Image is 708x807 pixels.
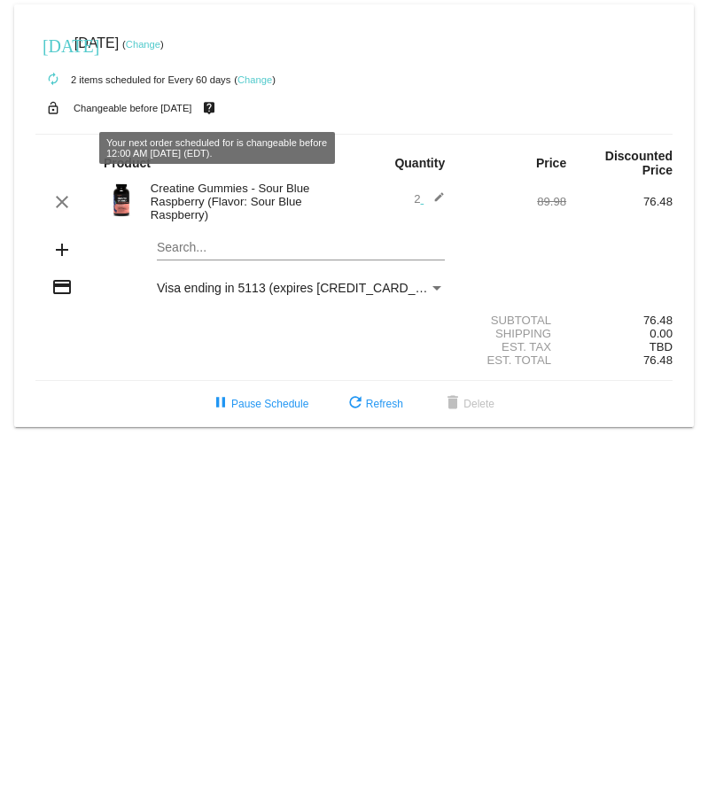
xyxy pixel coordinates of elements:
[460,195,566,208] div: 89.98
[51,239,73,260] mat-icon: add
[43,97,64,120] mat-icon: lock_open
[234,74,276,85] small: ( )
[196,388,323,420] button: Pause Schedule
[394,156,445,170] strong: Quantity
[74,103,192,113] small: Changeable before [DATE]
[142,182,354,221] div: Creatine Gummies - Sour Blue Raspberry (Flavor: Sour Blue Raspberry)
[51,276,73,298] mat-icon: credit_card
[237,74,272,85] a: Change
[157,281,454,295] span: Visa ending in 5113 (expires [CREDIT_CARD_DATA])
[605,149,673,177] strong: Discounted Price
[35,74,230,85] small: 2 items scheduled for Every 60 days
[650,327,673,340] span: 0.00
[414,192,445,206] span: 2
[51,191,73,213] mat-icon: clear
[460,353,566,367] div: Est. Total
[157,241,445,255] input: Search...
[104,182,139,218] img: Image-1-Creatine-Gummies-SBR-1000Xx1000.png
[460,340,566,353] div: Est. Tax
[43,34,64,55] mat-icon: [DATE]
[210,398,308,410] span: Pause Schedule
[126,39,160,50] a: Change
[43,69,64,90] mat-icon: autorenew
[650,340,673,353] span: TBD
[198,97,220,120] mat-icon: live_help
[442,393,463,415] mat-icon: delete
[566,314,673,327] div: 76.48
[345,393,366,415] mat-icon: refresh
[157,281,445,295] mat-select: Payment Method
[643,353,673,367] span: 76.48
[566,195,673,208] div: 76.48
[424,191,445,213] mat-icon: edit
[345,398,403,410] span: Refresh
[210,393,231,415] mat-icon: pause
[331,388,417,420] button: Refresh
[536,156,566,170] strong: Price
[428,388,509,420] button: Delete
[104,156,151,170] strong: Product
[460,314,566,327] div: Subtotal
[122,39,164,50] small: ( )
[460,327,566,340] div: Shipping
[442,398,494,410] span: Delete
